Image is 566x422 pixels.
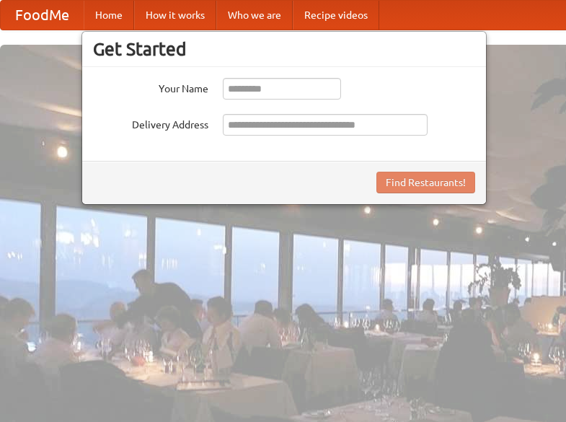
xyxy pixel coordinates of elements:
[93,38,475,60] h3: Get Started
[216,1,293,30] a: Who we are
[93,78,208,96] label: Your Name
[293,1,379,30] a: Recipe videos
[134,1,216,30] a: How it works
[376,172,475,193] button: Find Restaurants!
[1,1,84,30] a: FoodMe
[84,1,134,30] a: Home
[93,114,208,132] label: Delivery Address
